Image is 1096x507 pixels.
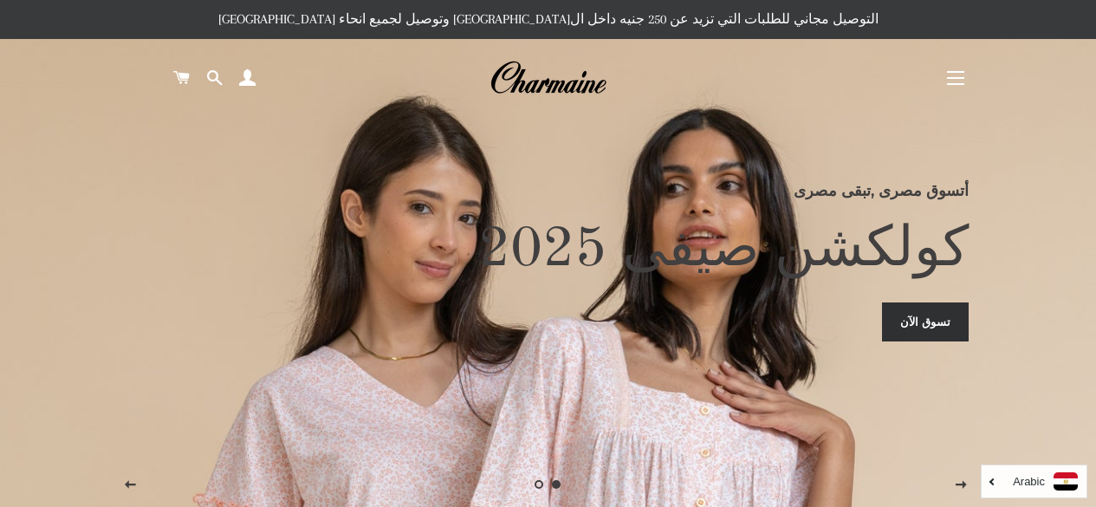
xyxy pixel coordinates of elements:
a: تحميل الصور 2 [531,476,548,493]
img: Charmaine Egypt [490,59,606,97]
button: الصفحه السابقة [108,464,152,507]
p: أتسوق مصرى ,تبقى مصرى [127,179,969,203]
a: Arabic [990,472,1078,491]
a: الصفحه 1current [548,476,566,493]
h2: كولكشن صيفى 2025 [127,216,969,285]
button: الصفحه التالية [939,464,983,507]
i: Arabic [1013,476,1045,487]
a: تسوق الآن [882,302,969,341]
